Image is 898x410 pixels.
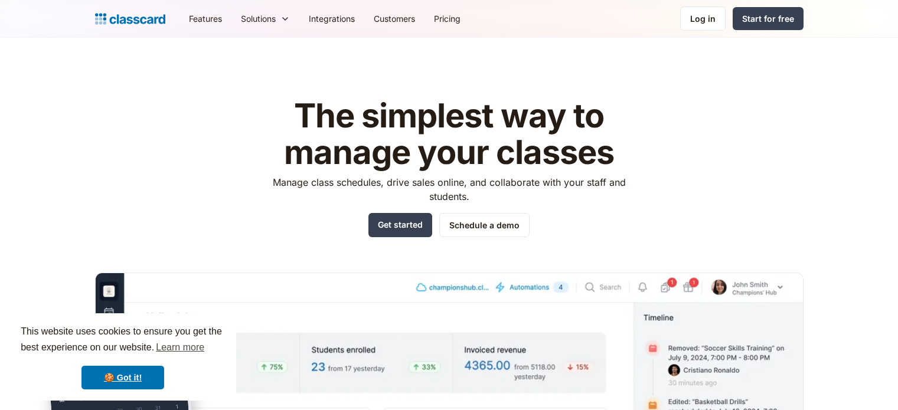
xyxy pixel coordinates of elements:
[262,98,636,170] h1: The simplest way to manage your classes
[154,339,206,356] a: learn more about cookies
[368,213,432,237] a: Get started
[231,5,299,32] div: Solutions
[179,5,231,32] a: Features
[262,175,636,204] p: Manage class schedules, drive sales online, and collaborate with your staff and students.
[742,12,794,25] div: Start for free
[241,12,276,25] div: Solutions
[81,366,164,389] a: dismiss cookie message
[424,5,470,32] a: Pricing
[9,313,236,401] div: cookieconsent
[733,7,804,30] a: Start for free
[95,11,165,27] a: home
[299,5,364,32] a: Integrations
[364,5,424,32] a: Customers
[21,324,225,356] span: This website uses cookies to ensure you get the best experience on our website.
[690,12,716,25] div: Log in
[439,213,530,237] a: Schedule a demo
[680,6,726,31] a: Log in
